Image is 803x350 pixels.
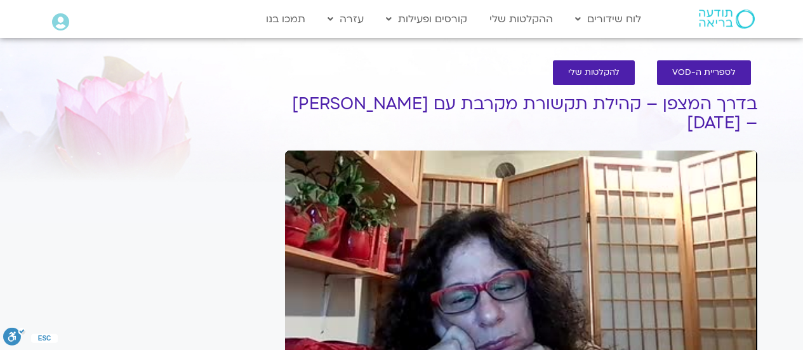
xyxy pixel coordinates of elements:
[285,95,757,133] h1: בדרך המצפן – קהילת תקשורת מקרבת עם [PERSON_NAME] – [DATE]
[321,7,370,31] a: עזרה
[672,68,736,77] span: לספריית ה-VOD
[380,7,474,31] a: קורסים ופעילות
[699,10,755,29] img: תודעה בריאה
[553,60,635,85] a: להקלטות שלי
[260,7,312,31] a: תמכו בנו
[657,60,751,85] a: לספריית ה-VOD
[569,7,647,31] a: לוח שידורים
[483,7,559,31] a: ההקלטות שלי
[568,68,620,77] span: להקלטות שלי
